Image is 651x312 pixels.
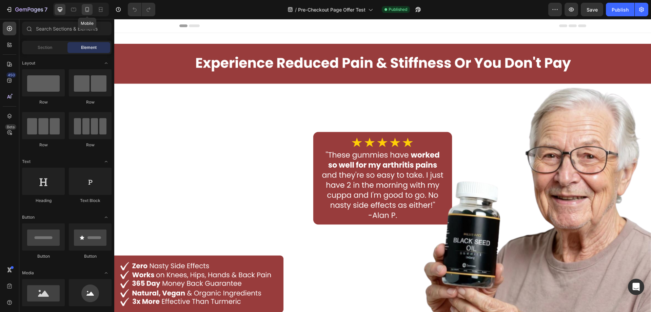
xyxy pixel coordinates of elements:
[22,22,112,35] input: Search Sections & Elements
[69,253,112,259] div: Button
[69,198,112,204] div: Text Block
[22,214,35,220] span: Button
[22,253,65,259] div: Button
[22,198,65,204] div: Heading
[22,142,65,148] div: Row
[22,60,35,66] span: Layout
[44,5,47,14] p: 7
[114,19,651,312] iframe: Design area
[628,279,644,295] div: Open Intercom Messenger
[81,44,97,51] span: Element
[3,3,51,16] button: 7
[128,3,155,16] div: Undo/Redo
[101,58,112,69] span: Toggle open
[101,156,112,167] span: Toggle open
[389,6,407,13] span: Published
[612,6,629,13] div: Publish
[22,270,34,276] span: Media
[298,6,366,13] span: Pre-Checkout Page Offer Test
[22,159,31,165] span: Text
[38,44,52,51] span: Section
[101,268,112,278] span: Toggle open
[22,99,65,105] div: Row
[69,99,112,105] div: Row
[6,72,16,78] div: 450
[581,3,603,16] button: Save
[295,6,297,13] span: /
[69,142,112,148] div: Row
[5,124,16,130] div: Beta
[587,7,598,13] span: Save
[606,3,634,16] button: Publish
[101,212,112,223] span: Toggle open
